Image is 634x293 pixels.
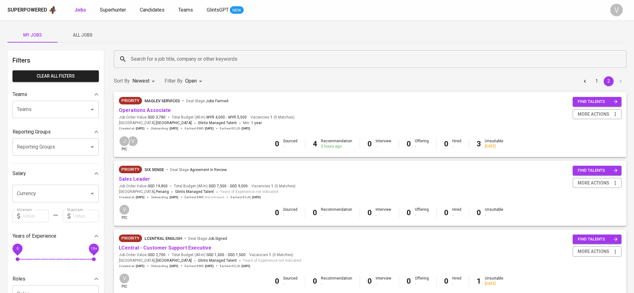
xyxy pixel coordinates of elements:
[151,195,178,200] span: Onboarding :
[270,184,273,189] span: 1
[376,213,391,218] div: -
[136,264,145,268] span: [DATE]
[8,7,47,14] div: Superpowered
[485,276,503,286] div: Unsuitable
[119,204,130,215] div: V
[188,236,227,241] span: Deal Stage :
[578,110,609,118] span: more actions
[90,246,97,250] span: 10+
[175,189,214,194] span: Glints Managed Talent
[604,76,614,86] button: page 2
[220,264,250,268] span: Earliest ECJD :
[185,78,197,84] span: Open
[249,252,293,258] span: Vacancies ( 0 Matches )
[119,166,142,173] div: New Job received from Demand Team
[140,6,166,14] a: Candidates
[407,277,411,285] b: 0
[119,107,171,113] a: Operations Associate
[145,236,182,241] span: LCentral English
[16,246,18,250] span: 0
[579,76,626,86] nav: pagination navigation
[283,207,297,218] div: Sourced
[13,88,99,101] div: Teams
[156,120,192,126] span: [GEOGRAPHIC_DATA]
[452,144,461,149] div: -
[321,207,352,218] div: Recommendation
[573,166,621,175] button: find talents
[48,5,57,15] img: app logo
[13,230,99,242] div: Years of Experience
[172,115,247,120] span: Total Budget (All-In)
[226,115,227,120] span: -
[269,115,272,120] span: 1
[178,6,194,14] a: Teams
[407,139,411,148] b: 0
[119,235,142,241] span: Priority
[573,178,621,188] button: more actions
[415,139,429,149] div: Offering
[156,189,169,195] span: Penang
[11,31,54,39] span: My Jobs
[415,281,429,286] div: -
[578,248,609,255] span: more actions
[13,126,99,138] div: Reporting Groups
[415,207,429,218] div: Offering
[573,97,621,107] button: find talents
[170,168,227,172] span: Deal Stage :
[119,195,145,200] span: Created at :
[119,264,145,268] span: Created at :
[178,7,193,13] span: Teams
[13,55,99,65] h6: Filters
[119,245,211,251] a: LCentral - Customer Support Executive
[275,208,279,217] b: 0
[275,139,279,148] b: 0
[376,281,391,286] div: -
[119,126,145,131] span: Created at :
[485,281,503,286] div: [DATE]
[156,258,192,264] span: [GEOGRAPHIC_DATA]
[100,7,126,13] span: Superhunter
[88,189,97,198] button: Open
[170,195,178,200] span: [DATE]
[119,166,142,173] span: Priority
[206,99,228,103] span: Jobs Farmed
[573,235,621,244] button: find talents
[23,210,48,222] input: Value
[186,99,228,103] span: Deal Stage :
[119,252,165,258] span: Job Order Value
[578,236,618,243] span: find talents
[13,273,99,285] div: Roles
[477,208,481,217] b: 0
[368,277,372,285] b: 0
[206,115,225,120] span: MYR 4,000
[444,208,449,217] b: 0
[220,126,250,131] span: Earliest ECJD :
[61,31,104,39] span: All Jobs
[485,139,503,149] div: Unsuitable
[283,276,297,286] div: Sourced
[230,7,244,13] span: NEW
[100,6,127,14] a: Superhunter
[170,264,178,268] span: [DATE]
[228,252,246,258] span: SGD 1,500
[610,4,623,16] div: V
[452,281,461,286] div: -
[74,6,87,14] a: Jobs
[207,7,229,13] span: GlintsGPT
[145,99,180,103] span: Maglev Services
[88,105,97,114] button: Open
[140,7,165,13] span: Candidates
[119,97,142,104] div: New Job received from Demand Team
[88,143,97,151] button: Open
[241,264,250,268] span: [DATE]
[148,184,168,189] span: SGD 19,800
[477,139,481,148] b: 3
[185,75,204,87] div: Open
[407,208,411,217] b: 0
[415,213,429,218] div: -
[114,77,130,85] p: Sort By
[119,189,169,195] span: [GEOGRAPHIC_DATA] ,
[283,144,297,149] div: -
[368,139,372,148] b: 0
[321,281,352,286] div: -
